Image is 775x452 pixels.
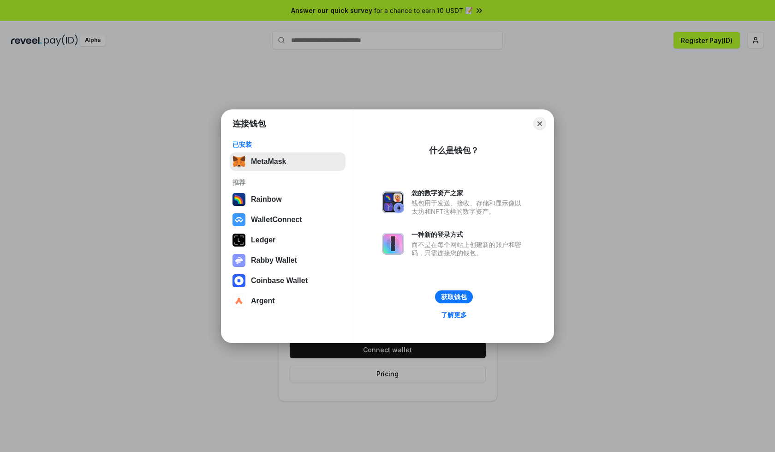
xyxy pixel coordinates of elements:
[232,193,245,206] img: svg+xml,%3Csvg%20width%3D%22120%22%20height%3D%22120%22%20viewBox%3D%220%200%20120%20120%22%20fil...
[232,140,343,149] div: 已安装
[251,236,275,244] div: Ledger
[232,178,343,187] div: 推荐
[230,251,346,270] button: Rabby Wallet
[411,230,526,239] div: 一种新的登录方式
[230,152,346,171] button: MetaMask
[230,190,346,209] button: Rainbow
[230,211,346,229] button: WalletConnect
[232,234,245,247] img: svg+xml,%3Csvg%20xmlns%3D%22http%3A%2F%2Fwww.w3.org%2F2000%2Fsvg%22%20width%3D%2228%22%20height%3...
[411,199,526,216] div: 钱包用于发送、接收、存储和显示像以太坊和NFT这样的数字资产。
[232,213,245,226] img: svg+xml,%3Csvg%20width%3D%2228%22%20height%3D%2228%22%20viewBox%3D%220%200%2028%2028%22%20fill%3D...
[230,271,346,290] button: Coinbase Wallet
[230,292,346,310] button: Argent
[232,155,245,168] img: svg+xml,%3Csvg%20fill%3D%22none%22%20height%3D%2233%22%20viewBox%3D%220%200%2035%2033%22%20width%...
[411,189,526,197] div: 您的数字资产之家
[382,191,404,213] img: svg+xml,%3Csvg%20xmlns%3D%22http%3A%2F%2Fwww.w3.org%2F2000%2Fsvg%22%20fill%3D%22none%22%20viewBox...
[232,118,266,129] h1: 连接钱包
[411,241,526,257] div: 而不是在每个网站上创建新的账户和密码，只需连接您的钱包。
[441,311,467,319] div: 了解更多
[251,297,275,305] div: Argent
[232,254,245,267] img: svg+xml,%3Csvg%20xmlns%3D%22http%3A%2F%2Fwww.w3.org%2F2000%2Fsvg%22%20fill%3D%22none%22%20viewBox...
[435,290,473,303] button: 获取钱包
[232,295,245,307] img: svg+xml,%3Csvg%20width%3D%2228%22%20height%3D%2228%22%20viewBox%3D%220%200%2028%2028%22%20fill%3D...
[533,117,546,130] button: Close
[230,231,346,249] button: Ledger
[251,195,282,204] div: Rainbow
[251,216,302,224] div: WalletConnect
[435,309,472,321] a: 了解更多
[382,233,404,255] img: svg+xml,%3Csvg%20xmlns%3D%22http%3A%2F%2Fwww.w3.org%2F2000%2Fsvg%22%20fill%3D%22none%22%20viewBox...
[251,277,308,285] div: Coinbase Wallet
[251,157,286,166] div: MetaMask
[232,274,245,287] img: svg+xml,%3Csvg%20width%3D%2228%22%20height%3D%2228%22%20viewBox%3D%220%200%2028%2028%22%20fill%3D...
[251,256,297,265] div: Rabby Wallet
[429,145,479,156] div: 什么是钱包？
[441,293,467,301] div: 获取钱包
